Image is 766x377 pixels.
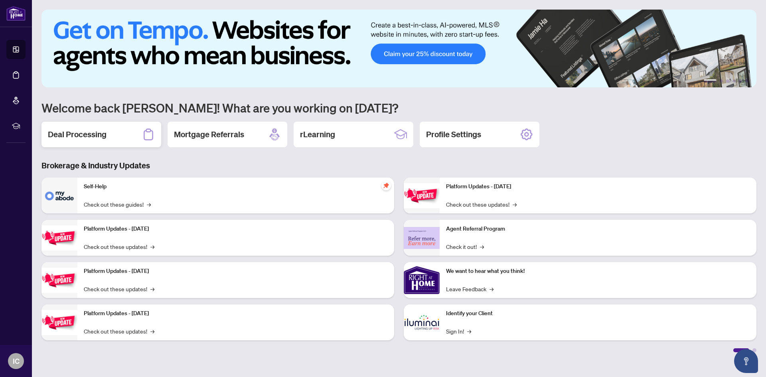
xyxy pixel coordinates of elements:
[6,6,26,21] img: logo
[150,327,154,336] span: →
[446,242,484,251] a: Check it out!→
[41,10,756,87] img: Slide 0
[41,310,77,335] img: Platform Updates - July 8, 2025
[446,267,750,276] p: We want to hear what you think!
[426,129,481,140] h2: Profile Settings
[84,242,154,251] a: Check out these updates!→
[84,225,388,233] p: Platform Updates - [DATE]
[404,227,440,249] img: Agent Referral Program
[84,327,154,336] a: Check out these updates!→
[404,183,440,208] img: Platform Updates - June 23, 2025
[41,100,756,115] h1: Welcome back [PERSON_NAME]! What are you working on [DATE]?
[300,129,335,140] h2: rLearning
[720,79,723,83] button: 2
[726,79,729,83] button: 3
[732,79,736,83] button: 4
[739,79,742,83] button: 5
[41,178,77,213] img: Self-Help
[734,349,758,373] button: Open asap
[41,268,77,293] img: Platform Updates - July 21, 2025
[381,181,391,190] span: pushpin
[446,182,750,191] p: Platform Updates - [DATE]
[404,304,440,340] img: Identify your Client
[84,284,154,293] a: Check out these updates!→
[446,225,750,233] p: Agent Referral Program
[446,309,750,318] p: Identify your Client
[404,262,440,298] img: We want to hear what you think!
[84,182,388,191] p: Self-Help
[84,309,388,318] p: Platform Updates - [DATE]
[745,79,748,83] button: 6
[490,284,494,293] span: →
[446,284,494,293] a: Leave Feedback→
[84,200,151,209] a: Check out these guides!→
[41,225,77,251] img: Platform Updates - September 16, 2025
[84,267,388,276] p: Platform Updates - [DATE]
[13,355,20,367] span: IC
[150,284,154,293] span: →
[41,160,756,171] h3: Brokerage & Industry Updates
[48,129,107,140] h2: Deal Processing
[480,242,484,251] span: →
[467,327,471,336] span: →
[446,327,471,336] a: Sign In!→
[174,129,244,140] h2: Mortgage Referrals
[150,242,154,251] span: →
[147,200,151,209] span: →
[446,200,517,209] a: Check out these updates!→
[704,79,717,83] button: 1
[513,200,517,209] span: →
